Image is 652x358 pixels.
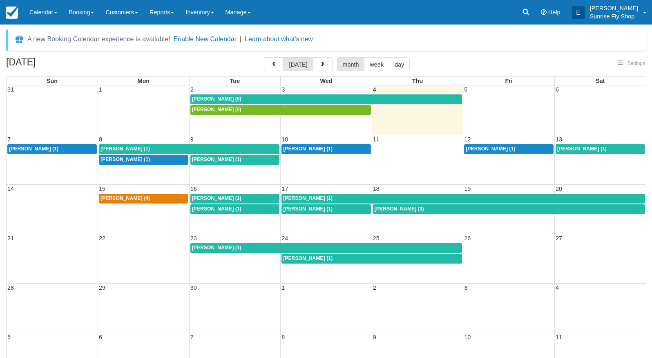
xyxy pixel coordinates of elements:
a: [PERSON_NAME] (1) [99,155,188,165]
span: 3 [463,284,468,291]
span: 12 [463,136,471,143]
a: [PERSON_NAME] (2) [190,105,371,115]
span: 2 [190,86,194,93]
a: [PERSON_NAME] (1) [281,144,371,154]
span: Wed [320,78,332,84]
span: 31 [7,86,15,93]
a: [PERSON_NAME] (1) [190,243,462,253]
span: 28 [7,284,15,291]
span: [PERSON_NAME] (1) [192,206,241,212]
span: 15 [98,186,106,192]
button: month [337,57,365,71]
a: [PERSON_NAME] (1) [281,254,462,264]
span: 13 [555,136,563,143]
span: 10 [281,136,289,143]
button: week [364,57,389,71]
span: [PERSON_NAME] (1) [192,195,241,201]
a: [PERSON_NAME] (1) [281,194,645,204]
span: 2 [372,284,377,291]
span: 20 [555,186,563,192]
span: 17 [281,186,289,192]
span: 8 [98,136,103,143]
span: [PERSON_NAME] (1) [192,245,241,251]
span: [PERSON_NAME] (3) [375,206,424,212]
span: Sat [596,78,605,84]
span: 16 [190,186,198,192]
span: [PERSON_NAME] (1) [192,157,241,162]
span: 4 [372,86,377,93]
span: 19 [463,186,471,192]
span: 6 [555,86,560,93]
span: [PERSON_NAME] (2) [192,107,241,112]
button: Enable New Calendar [174,35,237,43]
span: 5 [7,334,11,340]
span: 6 [98,334,103,340]
i: Help [541,9,547,15]
span: 21 [7,235,15,242]
span: [PERSON_NAME] (1) [557,146,607,152]
span: [PERSON_NAME] (1) [283,195,333,201]
span: 29 [98,284,106,291]
span: Thu [412,78,423,84]
span: 8 [281,334,286,340]
span: 3 [281,86,286,93]
span: Sun [47,78,58,84]
span: 10 [463,334,471,340]
a: [PERSON_NAME] (1) [190,155,280,165]
a: [PERSON_NAME] (1) [556,144,645,154]
span: | [240,36,241,43]
h2: [DATE] [6,57,109,72]
span: 11 [372,136,380,143]
a: [PERSON_NAME] (1) [190,204,280,214]
span: 7 [190,334,194,340]
button: [DATE] [283,57,313,71]
span: 23 [190,235,198,242]
span: [PERSON_NAME] (1) [283,206,333,212]
span: [PERSON_NAME] (4) [100,195,150,201]
span: 7 [7,136,11,143]
span: 4 [555,284,560,291]
a: [PERSON_NAME] (1) [464,144,554,154]
span: [PERSON_NAME] (1) [466,146,515,152]
span: 1 [281,284,286,291]
span: [PERSON_NAME] (6) [192,96,241,102]
a: [PERSON_NAME] (1) [7,144,97,154]
p: [PERSON_NAME] [590,4,638,12]
span: 9 [190,136,194,143]
span: [PERSON_NAME] (1) [283,255,333,261]
span: 26 [463,235,471,242]
span: 24 [281,235,289,242]
span: 25 [372,235,380,242]
span: 11 [555,334,563,340]
span: 5 [463,86,468,93]
a: [PERSON_NAME] (1) [281,204,371,214]
span: 1 [98,86,103,93]
span: 14 [7,186,15,192]
a: [PERSON_NAME] (3) [373,204,645,214]
span: Settings [627,60,645,66]
span: Mon [138,78,150,84]
span: Fri [505,78,512,84]
span: [PERSON_NAME] (1) [100,146,150,152]
span: 9 [372,334,377,340]
a: [PERSON_NAME] (6) [190,94,462,104]
a: [PERSON_NAME] (4) [99,194,188,204]
span: 30 [190,284,198,291]
span: 18 [372,186,380,192]
p: Sunrise Fly Shop [590,12,638,20]
span: Tue [230,78,240,84]
a: [PERSON_NAME] (1) [190,194,280,204]
button: Settings [613,58,650,69]
button: day [389,57,410,71]
div: E [572,6,585,19]
span: Help [548,9,560,16]
a: [PERSON_NAME] (1) [99,144,279,154]
a: Learn about what's new [245,36,313,43]
div: A new Booking Calendar experience is available! [27,34,170,44]
span: [PERSON_NAME] (1) [100,157,150,162]
span: 22 [98,235,106,242]
span: [PERSON_NAME] (1) [9,146,58,152]
span: 27 [555,235,563,242]
span: [PERSON_NAME] (1) [283,146,333,152]
img: checkfront-main-nav-mini-logo.png [6,7,18,19]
